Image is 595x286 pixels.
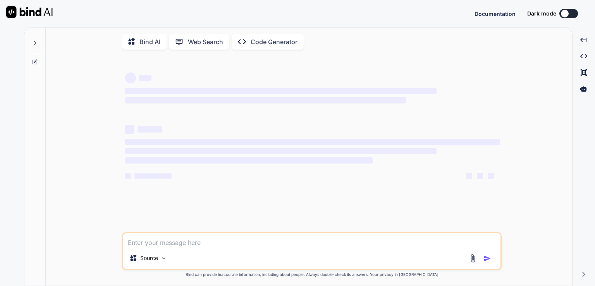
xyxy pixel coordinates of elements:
span: ‌ [139,75,151,81]
span: ‌ [477,173,483,179]
span: Dark mode [527,10,556,17]
span: ‌ [125,173,131,179]
img: attachment [468,254,477,263]
span: ‌ [125,157,373,164]
span: Documentation [475,10,516,17]
p: Bind can provide inaccurate information, including about people. Always double-check its answers.... [122,272,502,277]
img: icon [483,255,491,262]
p: Source [140,254,158,262]
img: Pick Models [160,255,167,262]
p: Bind AI [139,37,160,47]
span: ‌ [125,148,436,154]
span: ‌ [134,173,172,179]
span: ‌ [125,125,134,134]
p: Web Search [188,37,223,47]
span: ‌ [488,173,494,179]
span: ‌ [125,139,500,145]
span: ‌ [466,173,472,179]
span: ‌ [125,97,406,103]
p: Code Generator [251,37,297,47]
span: ‌ [125,72,136,83]
img: Bind AI [6,6,53,18]
span: ‌ [125,88,436,94]
span: ‌ [138,126,162,133]
button: Documentation [475,10,516,18]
